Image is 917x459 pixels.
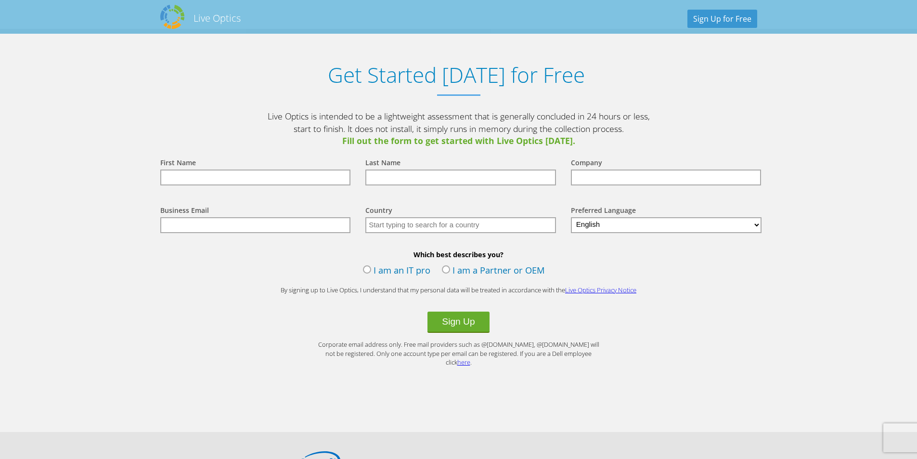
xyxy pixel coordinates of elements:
[314,340,603,367] p: Corporate email address only. Free mail providers such as @[DOMAIN_NAME], @[DOMAIN_NAME] will not...
[151,63,762,87] h1: Get Started [DATE] for Free
[442,264,545,278] label: I am a Partner or OEM
[266,135,651,147] span: Fill out the form to get started with Live Optics [DATE].
[565,286,636,294] a: Live Optics Privacy Notice
[365,217,556,233] input: Start typing to search for a country
[266,110,651,147] p: Live Optics is intended to be a lightweight assessment that is generally concluded in 24 hours or...
[427,312,489,333] button: Sign Up
[571,158,602,170] label: Company
[160,206,209,217] label: Business Email
[160,158,196,170] label: First Name
[266,286,651,295] p: By signing up to Live Optics, I understand that my personal data will be treated in accordance wi...
[365,206,392,217] label: Country
[160,5,184,29] img: Dell Dpack
[687,10,757,28] a: Sign Up for Free
[194,12,241,25] h2: Live Optics
[571,206,636,217] label: Preferred Language
[151,250,767,259] b: Which best describes you?
[457,358,470,367] a: here
[363,264,430,278] label: I am an IT pro
[365,158,400,170] label: Last Name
